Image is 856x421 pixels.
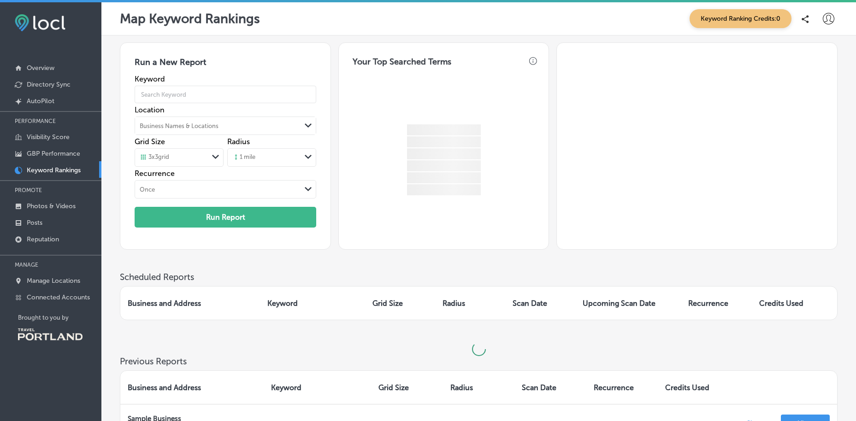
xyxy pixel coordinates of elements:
label: Grid Size [135,137,165,146]
th: Grid Size [365,287,435,320]
span: ‌ [407,160,481,171]
label: Keyword [135,75,316,83]
th: Radius [435,287,506,320]
img: Travel Portland [18,328,83,340]
th: Keyword [260,287,365,320]
p: Posts [27,219,42,227]
th: Credits Used [658,371,730,404]
div: Once [140,186,155,193]
span: ‌ [407,148,481,159]
p: Connected Accounts [27,293,90,301]
h3: Previous Reports [120,356,838,367]
th: Recurrence [681,287,752,320]
th: Credits Used [752,287,822,320]
th: Scan Date [505,287,575,320]
span: ‌ [407,172,481,183]
p: Brought to you by [18,314,101,321]
p: Manage Locations [27,277,80,285]
div: 3 x 3 grid [140,153,169,162]
label: Location [135,105,316,114]
button: Run Report [135,207,316,228]
div: 1 mile [232,153,255,162]
p: Overview [27,64,54,72]
p: Map Keyword Rankings [120,11,260,26]
img: fda3e92497d09a02dc62c9cd864e3231.png [15,14,65,31]
p: Keyword Rankings [27,166,81,174]
h3: Scheduled Reports [120,272,838,282]
span: ‌ [407,124,481,135]
th: Recurrence [586,371,658,404]
p: GBP Performance [27,150,80,158]
th: Scan Date [514,371,586,404]
label: Recurrence [135,169,316,178]
th: Radius [443,371,515,404]
th: Upcoming Scan Date [575,287,681,320]
input: Search Keyword [135,82,316,107]
p: AutoPilot [27,97,54,105]
th: Business and Address [120,287,260,320]
span: Keyword Ranking Credits: 0 [690,9,791,28]
h3: Your Top Searched Terms [345,49,459,70]
span: ‌ [407,184,481,195]
span: ‌ [407,136,481,147]
p: Directory Sync [27,81,71,88]
div: Business Names & Locations [140,123,218,129]
label: Radius [227,137,250,146]
p: Photos & Videos [27,202,76,210]
p: Reputation [27,235,59,243]
th: Grid Size [371,371,443,404]
th: Keyword [264,371,371,404]
h3: Run a New Report [135,57,316,75]
th: Business and Address [120,371,264,404]
p: Visibility Score [27,133,70,141]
